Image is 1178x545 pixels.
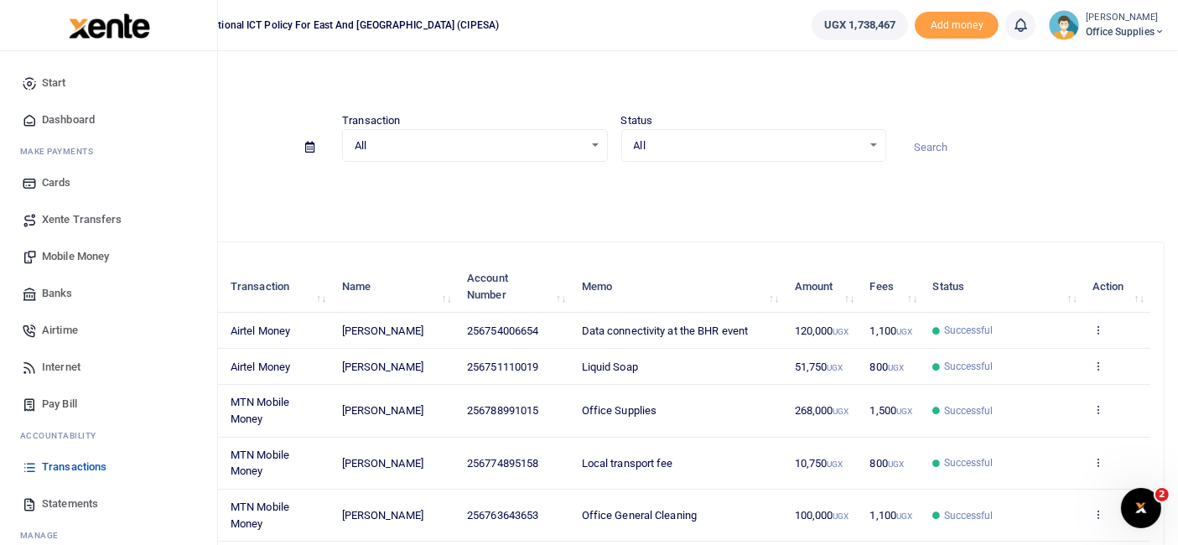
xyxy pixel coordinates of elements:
[13,275,204,312] a: Banks
[1049,10,1165,40] a: profile-user [PERSON_NAME] Office Supplies
[342,324,423,337] span: [PERSON_NAME]
[795,361,843,373] span: 51,750
[467,324,538,337] span: 256754006654
[64,182,1165,200] p: Download
[833,511,848,521] small: UGX
[13,423,204,449] li: Ac
[915,18,999,30] a: Add money
[582,324,748,337] span: Data connectivity at the BHR event
[69,13,150,39] img: logo-large
[888,363,904,372] small: UGX
[944,508,994,523] span: Successful
[467,457,538,470] span: 256774895158
[13,138,204,164] li: M
[67,18,150,31] a: logo-small logo-large logo-large
[13,164,204,201] a: Cards
[582,404,657,417] span: Office Supplies
[795,509,849,522] span: 100,000
[896,327,912,336] small: UGX
[888,459,904,469] small: UGX
[795,457,843,470] span: 10,750
[13,386,204,423] a: Pay Bill
[634,138,862,154] span: All
[13,485,204,522] a: Statements
[944,403,994,418] span: Successful
[42,285,73,302] span: Banks
[13,101,204,138] a: Dashboard
[29,529,60,542] span: anage
[42,248,109,265] span: Mobile Money
[573,261,786,313] th: Memo: activate to sort column ascending
[342,509,423,522] span: [PERSON_NAME]
[582,509,697,522] span: Office General Cleaning
[42,359,80,376] span: Internet
[795,324,849,337] span: 120,000
[467,404,538,417] span: 256788991015
[860,261,923,313] th: Fees: activate to sort column ascending
[342,361,423,373] span: [PERSON_NAME]
[13,201,204,238] a: Xente Transfers
[582,361,638,373] span: Liquid Soap
[944,359,994,374] span: Successful
[33,429,96,442] span: countability
[42,75,66,91] span: Start
[900,133,1165,162] input: Search
[915,12,999,39] li: Toup your wallet
[870,361,905,373] span: 800
[42,211,122,228] span: Xente Transfers
[467,509,538,522] span: 256763643653
[805,10,915,40] li: Wallet ballance
[13,449,204,485] a: Transactions
[42,459,106,475] span: Transactions
[355,138,583,154] span: All
[621,112,653,129] label: Status
[231,501,289,530] span: MTN Mobile Money
[833,407,848,416] small: UGX
[923,261,1083,313] th: Status: activate to sort column ascending
[64,72,1165,91] h4: Transactions
[1049,10,1079,40] img: profile-user
[13,65,204,101] a: Start
[1086,11,1165,25] small: [PERSON_NAME]
[13,312,204,349] a: Airtime
[786,261,861,313] th: Amount: activate to sort column ascending
[944,323,994,338] span: Successful
[824,17,895,34] span: UGX 1,738,467
[231,449,289,478] span: MTN Mobile Money
[101,18,506,33] span: Collaboration on International ICT Policy For East and [GEOGRAPHIC_DATA] (CIPESA)
[582,457,673,470] span: Local transport fee
[13,349,204,386] a: Internet
[42,322,78,339] span: Airtime
[42,396,77,413] span: Pay Bill
[458,261,573,313] th: Account Number: activate to sort column ascending
[29,145,94,158] span: ake Payments
[342,112,400,129] label: Transaction
[231,324,290,337] span: Airtel Money
[870,509,913,522] span: 1,100
[13,238,204,275] a: Mobile Money
[342,457,423,470] span: [PERSON_NAME]
[833,327,848,336] small: UGX
[231,361,290,373] span: Airtel Money
[332,261,458,313] th: Name: activate to sort column ascending
[342,404,423,417] span: [PERSON_NAME]
[42,112,95,128] span: Dashboard
[1155,488,1169,501] span: 2
[870,324,913,337] span: 1,100
[915,12,999,39] span: Add money
[812,10,908,40] a: UGX 1,738,467
[221,261,333,313] th: Transaction: activate to sort column ascending
[467,361,538,373] span: 256751110019
[870,457,905,470] span: 800
[827,459,843,469] small: UGX
[1121,488,1161,528] iframe: Intercom live chat
[795,404,849,417] span: 268,000
[870,404,913,417] span: 1,500
[827,363,843,372] small: UGX
[896,511,912,521] small: UGX
[1083,261,1150,313] th: Action: activate to sort column ascending
[42,496,98,512] span: Statements
[944,455,994,470] span: Successful
[42,174,71,191] span: Cards
[1086,24,1165,39] span: Office Supplies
